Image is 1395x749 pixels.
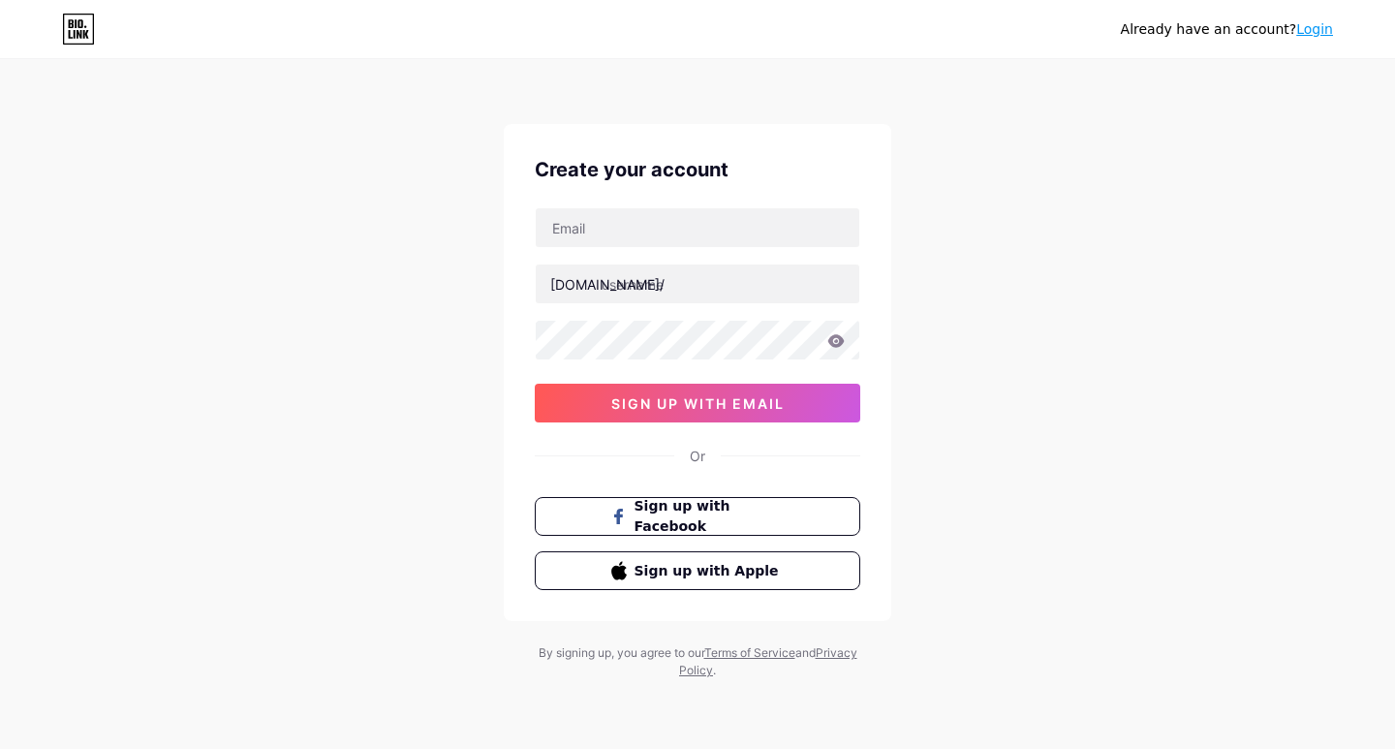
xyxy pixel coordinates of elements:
[1296,21,1333,37] a: Login
[535,155,860,184] div: Create your account
[1121,19,1333,40] div: Already have an account?
[536,265,859,303] input: username
[690,446,705,466] div: Or
[635,496,785,537] span: Sign up with Facebook
[535,551,860,590] button: Sign up with Apple
[533,644,862,679] div: By signing up, you agree to our and .
[635,561,785,581] span: Sign up with Apple
[704,645,795,660] a: Terms of Service
[535,384,860,422] button: sign up with email
[536,208,859,247] input: Email
[611,395,785,412] span: sign up with email
[535,497,860,536] button: Sign up with Facebook
[550,274,665,295] div: [DOMAIN_NAME]/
